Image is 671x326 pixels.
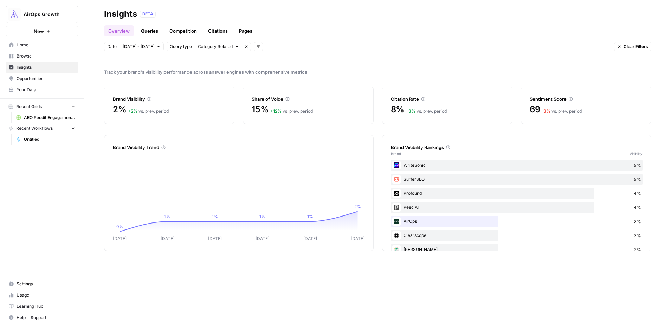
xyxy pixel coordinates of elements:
[252,95,364,102] div: Share of Voice
[17,314,75,321] span: Help + Support
[208,236,222,241] tspan: [DATE]
[307,214,313,219] tspan: 1%
[212,214,218,219] tspan: 1%
[165,25,201,36] a: Competition
[256,236,269,241] tspan: [DATE]
[624,44,648,50] span: Clear Filters
[17,87,75,93] span: Your Data
[259,214,265,219] tspan: 1%
[6,101,78,112] button: Recent Grids
[634,246,641,253] span: 2%
[630,151,643,157] span: Visibility
[104,8,137,20] div: Insights
[17,281,75,287] span: Settings
[6,73,78,84] a: Opportunities
[541,108,550,114] span: – 3 %
[113,236,127,241] tspan: [DATE]
[634,176,641,183] span: 5%
[6,51,78,62] a: Browse
[164,214,170,219] tspan: 1%
[614,42,651,51] button: Clear Filters
[104,25,134,36] a: Overview
[392,189,401,198] img: z5mnau15jk0a3i3dbnjftp6o8oil
[24,114,75,121] span: AEO Reddit Engagement (1)
[391,202,643,213] div: Peec AI
[137,25,162,36] a: Queries
[530,104,540,115] span: 69
[392,245,401,254] img: p7gb08cj8xwpj667sp6w3htlk52t
[391,174,643,185] div: SurferSEO
[161,236,174,241] tspan: [DATE]
[17,303,75,310] span: Learning Hub
[391,95,504,102] div: Citation Rate
[116,224,123,229] tspan: 0%
[198,44,233,50] span: Category Related
[354,204,361,209] tspan: 2%
[113,104,127,115] span: 2%
[140,11,156,18] div: BETA
[391,244,643,255] div: [PERSON_NAME]
[392,203,401,212] img: 7am1k4mqv57ixqoijcbmwmydc8ix
[170,44,192,50] span: Query type
[128,108,137,114] span: + 2 %
[17,75,75,82] span: Opportunities
[195,42,242,51] button: Category Related
[6,26,78,36] button: New
[391,230,643,241] div: Clearscope
[6,312,78,323] button: Help + Support
[235,25,257,36] a: Pages
[6,278,78,290] a: Settings
[113,95,226,102] div: Brand Visibility
[6,39,78,51] a: Home
[392,175,401,184] img: w57jo3udkqo1ra9pp5ane7em8etm
[391,188,643,199] div: Profound
[24,11,66,18] span: AirOps Growth
[391,104,405,115] span: 8%
[16,104,42,110] span: Recent Grids
[406,108,447,114] div: vs. prev. period
[391,216,643,227] div: AirOps
[6,123,78,134] button: Recent Workflows
[391,160,643,171] div: WriteSonic
[391,144,643,151] div: Brand Visibility Rankings
[107,44,117,50] span: Date
[17,64,75,71] span: Insights
[392,161,401,169] img: cbtemd9yngpxf5d3cs29ym8ckjcf
[270,108,282,114] span: + 12 %
[113,144,365,151] div: Brand Visibility Trend
[6,290,78,301] a: Usage
[351,236,364,241] tspan: [DATE]
[17,292,75,298] span: Usage
[17,42,75,48] span: Home
[270,108,313,114] div: vs. prev. period
[303,236,317,241] tspan: [DATE]
[13,134,78,145] a: Untitled
[120,42,164,51] button: [DATE] - [DATE]
[6,62,78,73] a: Insights
[13,112,78,123] a: AEO Reddit Engagement (1)
[6,6,78,23] button: Workspace: AirOps Growth
[530,95,643,102] div: Sentiment Score
[24,136,75,142] span: Untitled
[6,84,78,95] a: Your Data
[634,190,641,197] span: 4%
[634,204,641,211] span: 4%
[634,162,641,169] span: 5%
[634,218,641,225] span: 2%
[541,108,582,114] div: vs. prev. period
[16,125,53,132] span: Recent Workflows
[392,217,401,226] img: yjux4x3lwinlft1ym4yif8lrli78
[8,8,21,21] img: AirOps Growth Logo
[252,104,269,115] span: 15%
[17,53,75,59] span: Browse
[128,108,169,114] div: vs. prev. period
[34,28,44,35] span: New
[204,25,232,36] a: Citations
[104,68,651,75] span: Track your brand's visibility performance across answer engines with comprehensive metrics.
[391,151,401,157] span: Brand
[634,232,641,239] span: 2%
[123,44,154,50] span: [DATE] - [DATE]
[406,108,415,114] span: + 3 %
[6,301,78,312] a: Learning Hub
